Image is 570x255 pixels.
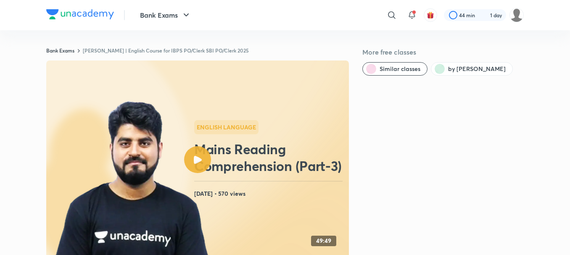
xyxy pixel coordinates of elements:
a: [PERSON_NAME] | English Course for IBPS PO/Clerk SBI PO/Clerk 2025 [83,47,249,54]
img: avatar [427,11,434,19]
img: Company Logo [46,9,114,19]
button: Bank Exams [135,7,196,24]
h2: Mains Reading Comprehension (Part-3) [194,141,346,174]
img: GOVIND KUMAR [509,8,524,22]
button: by Vishal Parihar [431,62,513,76]
button: Similar classes [362,62,427,76]
h4: 49:49 [316,237,331,244]
a: Bank Exams [46,47,74,54]
h5: More free classes [362,47,524,57]
button: avatar [424,8,437,22]
h4: [DATE] • 570 views [194,188,346,199]
a: Company Logo [46,9,114,21]
span: by Vishal Parihar [448,65,506,73]
img: streak [480,11,488,19]
span: Similar classes [380,65,420,73]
